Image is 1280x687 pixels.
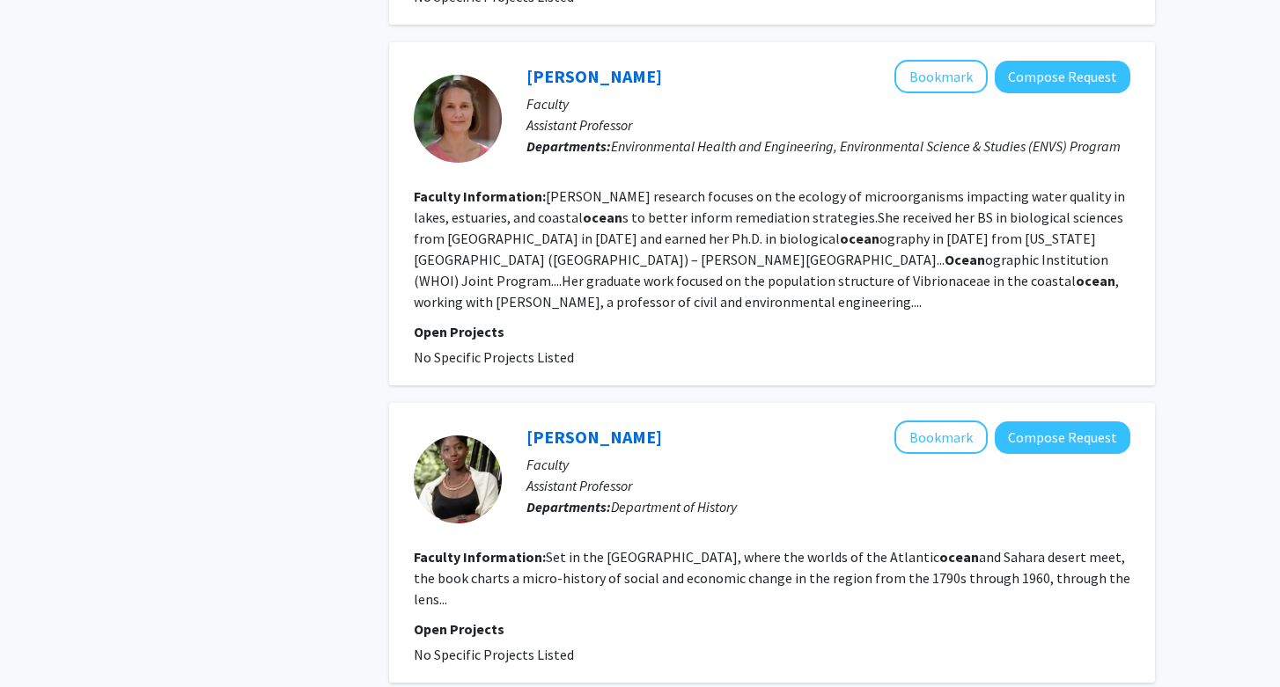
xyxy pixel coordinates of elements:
[840,230,879,247] b: ocean
[526,137,611,155] b: Departments:
[995,61,1130,93] button: Compose Request to Sarah Preheim
[894,420,988,454] button: Add Madina Thiam to Bookmarks
[414,187,1125,311] fg-read-more: [PERSON_NAME] research focuses on the ecology of microorganisms impacting water quality in lakes,...
[526,426,662,448] a: [PERSON_NAME]
[945,251,985,268] b: Ocean
[526,65,662,87] a: [PERSON_NAME]
[414,548,1130,608] fg-read-more: Set in the [GEOGRAPHIC_DATA], where the worlds of the Atlantic and Sahara desert meet, the book c...
[526,498,611,515] b: Departments:
[414,646,574,663] span: No Specific Projects Listed
[526,454,1130,475] p: Faculty
[939,548,979,566] b: ocean
[414,348,574,366] span: No Specific Projects Listed
[414,187,546,205] b: Faculty Information:
[526,114,1130,135] p: Assistant Professor
[414,548,546,566] b: Faculty Information:
[526,93,1130,114] p: Faculty
[1076,272,1115,289] b: ocean
[894,60,988,93] button: Add Sarah Preheim to Bookmarks
[611,498,737,515] span: Department of History
[414,618,1130,639] p: Open Projects
[414,321,1130,342] p: Open Projects
[526,475,1130,496] p: Assistant Professor
[583,208,622,226] b: ocean
[611,137,1121,155] span: Environmental Health and Engineering, Environmental Science & Studies (ENVS) Program
[995,421,1130,454] button: Compose Request to Madina Thiam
